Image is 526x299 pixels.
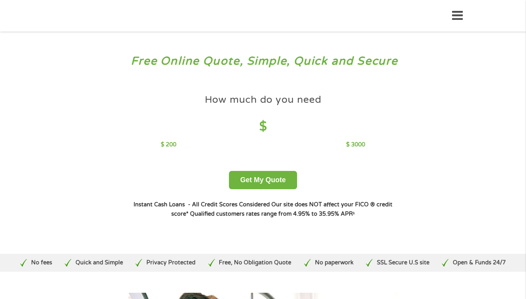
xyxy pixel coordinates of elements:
[205,93,322,106] h4: How much do you need
[315,259,354,267] p: No paperwork
[161,141,176,149] p: $ 200
[453,259,506,267] p: Open & Funds 24/7
[134,201,270,208] strong: Instant Cash Loans - All Credit Scores Considered
[31,259,52,267] p: No fees
[161,119,365,135] h4: $
[146,259,195,267] p: Privacy Protected
[377,259,429,267] p: SSL Secure U.S site
[346,141,365,149] p: $ 3000
[23,54,504,69] h3: Free Online Quote, Simple, Quick and Secure
[229,171,297,189] button: Get My Quote
[76,259,123,267] p: Quick and Simple
[190,211,355,217] strong: Qualified customers rates range from 4.95% to 35.95% APR¹
[171,201,392,217] strong: Our site does NOT affect your FICO ® credit score*
[219,259,291,267] p: Free, No Obligation Quote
